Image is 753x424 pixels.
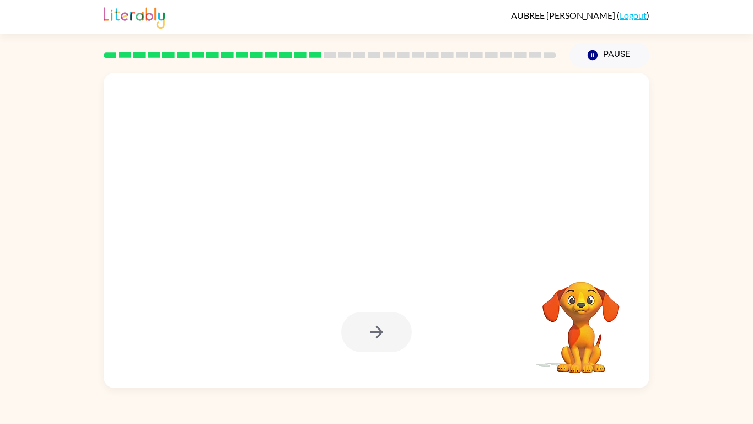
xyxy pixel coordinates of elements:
[511,10,649,20] div: ( )
[620,10,647,20] a: Logout
[569,43,649,68] button: Pause
[104,4,165,29] img: Literably
[511,10,617,20] span: AUBREE [PERSON_NAME]
[526,264,636,375] video: Your browser must support playing .mp4 files to use Literably. Please try using another browser.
